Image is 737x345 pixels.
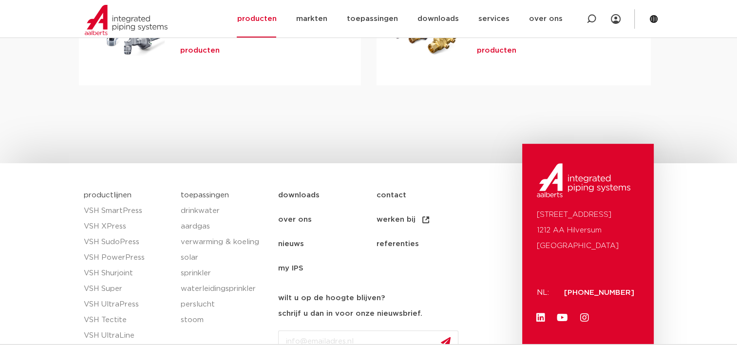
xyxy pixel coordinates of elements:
strong: schrijf u dan in voor onze nieuwsbrief. [278,310,422,317]
strong: wilt u op de hoogte blijven? [278,294,385,302]
a: VSH XPress [84,219,171,234]
a: over ons [278,208,376,232]
a: waterleidingsprinkler [181,281,268,297]
a: toepassingen [181,192,229,199]
a: nieuws [278,232,376,256]
a: VSH SudoPress [84,234,171,250]
a: VSH SmartPress [84,203,171,219]
a: VSH Tectite [84,312,171,328]
a: VSH PowerPress [84,250,171,266]
a: perslucht [181,297,268,312]
a: [PHONE_NUMBER] [564,289,634,296]
a: drinkwater [181,203,268,219]
nav: Menu [278,183,517,281]
a: producten [477,46,516,56]
a: werken bij [376,208,474,232]
a: downloads [278,183,376,208]
a: verwarming & koeling [181,234,268,250]
a: solar [181,250,268,266]
a: referenties [376,232,474,256]
a: VSH UltraLine [84,328,171,344]
a: aardgas [181,219,268,234]
p: [STREET_ADDRESS] 1212 AA Hilversum [GEOGRAPHIC_DATA] [537,207,639,254]
a: sprinkler [181,266,268,281]
a: stoom [181,312,268,328]
a: producten [180,46,220,56]
a: my IPS [278,256,376,281]
a: productlijnen [84,192,132,199]
p: NL: [537,285,552,301]
a: contact [376,183,474,208]
a: VSH Shurjoint [84,266,171,281]
a: VSH Super [84,281,171,297]
a: VSH UltraPress [84,297,171,312]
